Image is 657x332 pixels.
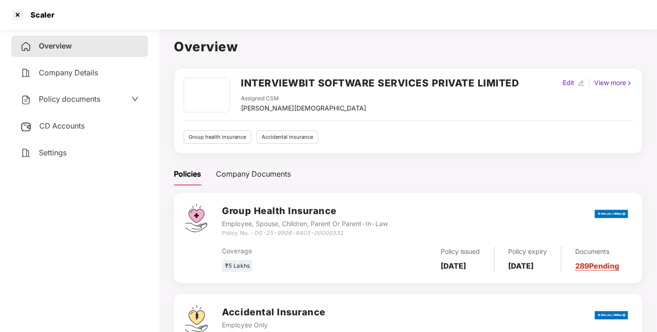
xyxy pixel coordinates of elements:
[241,94,366,103] div: Assigned CSM
[20,148,31,159] img: svg+xml;base64,PHN2ZyB4bWxucz0iaHR0cDovL3d3dy53My5vcmcvMjAwMC9zdmciIHdpZHRoPSIyNCIgaGVpZ2h0PSIyNC...
[174,37,642,57] h1: Overview
[39,41,72,50] span: Overview
[222,246,358,256] div: Coverage
[20,68,31,79] img: svg+xml;base64,PHN2ZyB4bWxucz0iaHR0cDovL3d3dy53My5vcmcvMjAwMC9zdmciIHdpZHRoPSIyNCIgaGVpZ2h0PSIyNC...
[222,305,343,320] h3: Accidental Insurance
[222,320,343,330] div: Employee Only
[241,103,366,113] div: [PERSON_NAME][DEMOGRAPHIC_DATA]
[595,203,628,224] img: bajaj.png
[575,246,619,257] div: Documents
[626,80,632,86] img: rightIcon
[20,121,32,132] img: svg+xml;base64,PHN2ZyB3aWR0aD0iMjUiIGhlaWdodD0iMjQiIHZpZXdCb3g9IjAgMCAyNSAyNCIgZmlsbD0ibm9uZSIgeG...
[578,80,584,86] img: editIcon
[222,260,252,272] div: ₹5 Lakhs
[39,68,98,77] span: Company Details
[39,121,85,130] span: CD Accounts
[561,78,576,88] div: Edit
[222,229,387,238] div: Policy No. -
[508,246,547,257] div: Policy expiry
[257,130,318,144] div: Accidental insurance
[222,204,387,218] h3: Group Health Insurance
[508,261,534,271] b: [DATE]
[39,148,67,157] span: Settings
[39,94,100,104] span: Policy documents
[441,246,480,257] div: Policy issued
[174,168,201,180] div: Policies
[586,78,592,88] div: |
[592,78,634,88] div: View more
[441,261,466,271] b: [DATE]
[20,41,31,52] img: svg+xml;base64,PHN2ZyB4bWxucz0iaHR0cDovL3d3dy53My5vcmcvMjAwMC9zdmciIHdpZHRoPSIyNCIgaGVpZ2h0PSIyNC...
[241,75,519,91] h2: INTERVIEWBIT SOFTWARE SERVICES PRIVATE LIMITED
[184,130,251,144] div: Group health insurance
[216,168,291,180] div: Company Documents
[185,204,207,232] img: svg+xml;base64,PHN2ZyB4bWxucz0iaHR0cDovL3d3dy53My5vcmcvMjAwMC9zdmciIHdpZHRoPSI0Ny43MTQiIGhlaWdodD...
[222,219,387,229] div: Employee, Spouse, Children, Parent Or Parent-In-Law
[25,10,55,19] div: Scaler
[595,305,628,326] img: bajaj.png
[20,94,31,105] img: svg+xml;base64,PHN2ZyB4bWxucz0iaHR0cDovL3d3dy53My5vcmcvMjAwMC9zdmciIHdpZHRoPSIyNCIgaGVpZ2h0PSIyNC...
[131,95,139,103] span: down
[253,229,343,236] i: OG-25-9906-8403-00000331
[575,261,619,271] a: 289 Pending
